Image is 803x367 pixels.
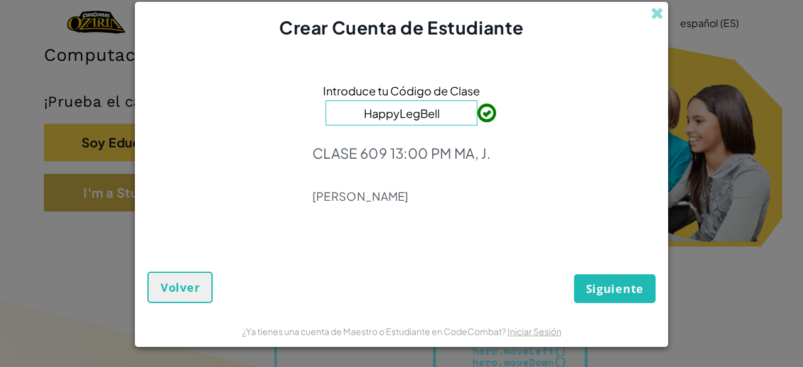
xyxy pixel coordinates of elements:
[508,326,561,337] a: Iniciar Sesión
[242,326,508,337] span: ¿Ya tienes una cuenta de Maestro o Estudiante en CodeCombat?
[323,82,480,100] span: Introduce tu Código de Clase
[312,189,491,204] p: [PERSON_NAME]
[161,280,199,295] span: Volver
[312,144,491,162] p: CLASE 609 13:00 PM MA, J.
[574,274,656,303] button: Siguiente
[147,272,213,303] button: Volver
[586,281,644,296] span: Siguiente
[279,16,524,38] span: Crear Cuenta de Estudiante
